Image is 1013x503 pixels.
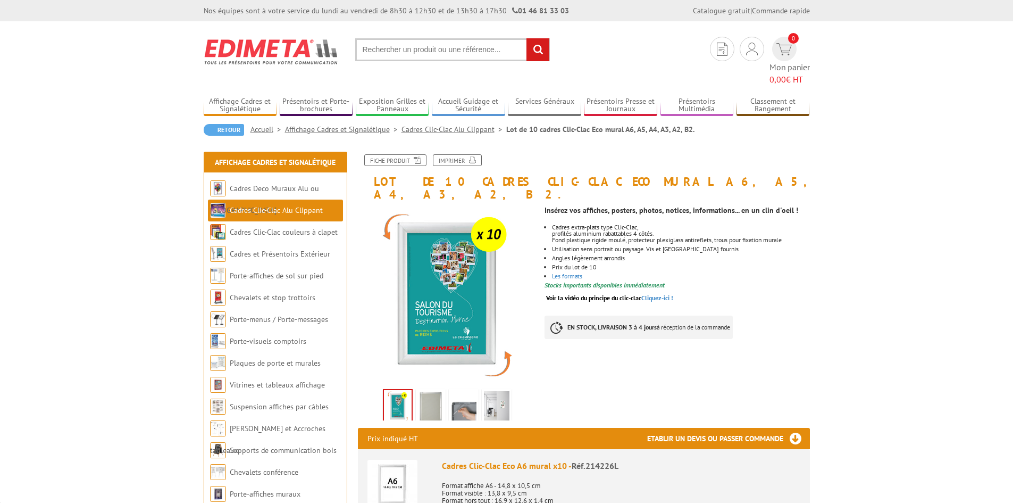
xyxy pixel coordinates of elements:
p: Angles légèrement arrondis [552,255,809,261]
a: Affichage Cadres et Signalétique [204,97,277,114]
a: Retour [204,124,244,136]
strong: EN STOCK, LIVRAISON 3 à 4 jours [567,323,657,331]
p: Utilisation sens portrait ou paysage. Vis et [GEOGRAPHIC_DATA] fournis [552,246,809,252]
input: Rechercher un produit ou une référence... [355,38,550,61]
a: Imprimer [433,154,482,166]
img: cadre_clic_clac_214226.jpg [484,391,509,424]
li: Lot de 10 cadres Clic-Clac Eco mural A6, A5, A4, A3, A2, B2. [506,124,694,135]
img: Cadres et Présentoirs Extérieur [210,246,226,262]
h1: Lot de 10 cadres Clic-Clac Eco mural A6, A5, A4, A3, A2, B2. [350,154,818,201]
div: Cadres Clic-Clac Eco A6 mural x10 - [442,460,800,472]
div: Nos équipes sont à votre service du lundi au vendredi de 8h30 à 12h30 et de 13h30 à 17h30 [204,5,569,16]
img: Porte-affiches de sol sur pied [210,268,226,284]
a: Affichage Cadres et Signalétique [215,158,336,167]
a: Chevalets et stop trottoirs [230,293,315,302]
a: Présentoirs et Porte-brochures [280,97,353,114]
p: Prix indiqué HT [367,428,418,449]
img: Cimaises et Accroches tableaux [210,420,226,436]
strong: Insérez vos affiches, posters, photos, notices, informations... en un clin d'oeil ! [545,205,798,215]
a: Catalogue gratuit [693,6,750,15]
a: Cadres Clic-Clac couleurs à clapet [230,227,338,237]
a: Chevalets conférence [230,467,298,477]
span: 0,00 [769,74,786,85]
a: Cadres Deco Muraux Alu ou [GEOGRAPHIC_DATA] [210,184,319,215]
img: Cadres Clic-Clac couleurs à clapet [210,224,226,240]
p: à réception de la commande [545,316,733,339]
a: Porte-visuels comptoirs [230,336,306,346]
a: Accueil Guidage et Sécurité [432,97,505,114]
img: devis rapide [776,43,792,55]
a: Exposition Grilles et Panneaux [356,97,429,114]
a: Accueil [250,125,285,134]
img: Edimeta [204,32,339,71]
a: Les formats [552,272,582,280]
span: Mon panier [769,61,810,86]
img: Chevalets et stop trottoirs [210,290,226,306]
img: Chevalets conférence [210,464,226,480]
img: Suspension affiches par câbles [210,399,226,415]
span: 0 [788,33,799,44]
a: Cadres Clic-Clac Alu Clippant [401,125,506,134]
div: | [693,5,810,16]
li: Cadres extra-plats type Clic-Clac, profilés aluminium rabattables 4 côtés. Fond plastique rigide ... [552,224,809,243]
input: rechercher [526,38,549,61]
img: principe_clic_clac_demo.gif [418,391,443,424]
a: Supports de communication bois [230,446,337,455]
span: Voir la vidéo du principe du clic-clac [546,294,641,302]
img: Plaques de porte et murales [210,355,226,371]
a: Porte-affiches muraux [230,489,300,499]
a: Voir la vidéo du principe du clic-clacCliquez-ici ! [546,294,673,302]
img: Porte-menus / Porte-messages [210,311,226,327]
a: devis rapide 0 Mon panier 0,00€ HT [769,37,810,86]
img: porte_affiches_214002_214003_sans_affiche_demo_plexi.jpg [451,391,476,424]
a: Affichage Cadres et Signalétique [285,125,401,134]
a: Vitrines et tableaux affichage [230,380,325,390]
a: Suspension affiches par câbles [230,402,329,411]
a: Présentoirs Multimédia [660,97,734,114]
a: Cadres et Présentoirs Extérieur [230,249,330,259]
a: [PERSON_NAME] et Accroches tableaux [210,424,325,455]
a: Cadres Clic-Clac Alu Clippant [230,205,323,215]
li: Prix du lot de 10 [552,264,809,270]
a: Commande rapide [752,6,810,15]
a: Plaques de porte et murales [230,358,321,368]
a: Présentoirs Presse et Journaux [584,97,657,114]
img: devis rapide [717,43,727,56]
img: Porte-visuels comptoirs [210,333,226,349]
img: devis rapide [746,43,758,55]
a: Porte-affiches de sol sur pied [230,271,323,281]
img: lot_de_10_cadres_clic-clac_eco_a4_mural__214224l.jpg [358,206,537,385]
a: Classement et Rangement [736,97,810,114]
a: Fiche produit [364,154,426,166]
font: Stocks importants disponibles immédiatement [545,281,665,289]
img: Cadres Deco Muraux Alu ou Bois [210,180,226,196]
a: Porte-menus / Porte-messages [230,315,328,324]
img: lot_de_10_cadres_clic-clac_eco_a4_mural__214224l.jpg [384,390,412,423]
strong: 01 46 81 33 03 [512,6,569,15]
a: Services Généraux [508,97,581,114]
img: Porte-affiches muraux [210,486,226,502]
span: Réf.214226L [572,460,618,471]
h3: Etablir un devis ou passer commande [647,428,810,449]
span: € HT [769,73,810,86]
img: Vitrines et tableaux affichage [210,377,226,393]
